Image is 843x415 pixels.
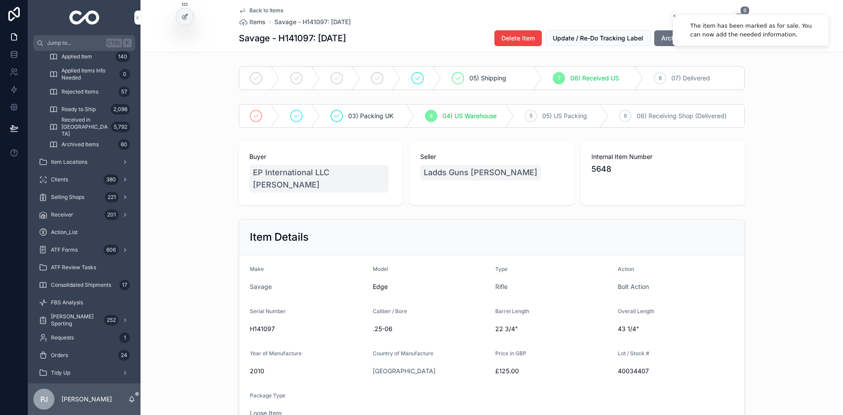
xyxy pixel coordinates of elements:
[558,75,561,82] span: 7
[111,104,130,115] div: 2,098
[495,282,508,291] a: Rifle
[33,277,135,293] a: Consolidated Shipments17
[501,34,535,43] span: Delete Item
[239,32,346,44] h1: Savage - H141097: [DATE]
[47,40,103,47] span: Jump to...
[553,34,643,43] span: Update / Re-Do Tracking Label
[44,49,135,65] a: Applied Item140
[250,325,366,333] span: H141097
[40,394,48,404] span: PJ
[33,295,135,310] a: FBS Analysis
[119,87,130,97] div: 57
[104,245,119,255] div: 606
[495,266,508,272] span: Type
[348,112,393,120] span: 03) Packing UK
[33,260,135,275] a: ATF Review Tasks
[624,112,627,119] span: 6
[104,315,119,325] div: 252
[33,330,135,346] a: Requests1
[249,7,283,14] span: Back to Items
[618,266,634,272] span: Action
[51,194,84,201] span: Selling Shops
[61,116,108,137] span: Received in [GEOGRAPHIC_DATA]
[44,101,135,117] a: Ready to Ship2,098
[250,350,302,357] span: Year of Manufacture
[373,325,489,333] span: .25-06
[545,30,651,46] button: Update / Re-Do Tracking Label
[118,350,130,361] div: 24
[106,39,122,47] span: Ctrl
[51,352,68,359] span: Orders
[33,347,135,363] a: Orders24
[495,367,611,375] span: £125.00
[373,367,436,375] a: [GEOGRAPHIC_DATA]
[618,350,649,357] span: Lot / Stock #
[274,18,351,26] a: Savage - H141097: [DATE]
[618,282,649,291] a: Bolt Action
[51,211,73,218] span: Receiver
[61,67,116,81] span: Applied Items Info Needed
[69,11,100,25] img: App logo
[33,365,135,381] a: Tidy Up
[124,40,131,47] span: K
[420,165,541,180] a: Ladds Guns [PERSON_NAME]
[250,282,272,291] span: Savage
[33,224,135,240] a: Action_List
[249,18,266,26] span: Items
[51,159,87,166] span: Item Locations
[33,207,135,223] a: Receiver201
[33,189,135,205] a: Selling Shops221
[373,308,407,314] span: Caliber / Bore
[61,53,92,60] span: Applied Item
[618,308,654,314] span: Overall Length
[618,367,734,375] span: 40034407
[424,166,537,179] span: Ladds Guns [PERSON_NAME]
[51,313,101,327] span: [PERSON_NAME] Sporting
[542,112,587,120] span: 05) US Packing
[530,112,533,119] span: 5
[443,112,497,120] span: 04) US Warehouse
[44,66,135,82] a: Applied Items Info Needed0
[33,154,135,170] a: Item Locations
[250,392,285,399] span: Package Type
[373,266,388,272] span: Model
[44,137,135,152] a: Archived Items60
[33,35,135,51] button: Jump to...CtrlK
[44,84,135,100] a: Rejected Items57
[429,112,433,119] span: 4
[28,51,140,383] div: scrollable content
[654,30,705,46] button: Archive Item
[253,166,385,191] span: EP International LLC [PERSON_NAME]
[61,141,99,148] span: Archived Items
[51,281,111,289] span: Consolidated Shipments
[373,282,489,291] span: Edge
[495,350,526,357] span: Price in GBP
[637,112,727,120] span: 06) Receiving Shop (Delivered)
[495,325,611,333] span: 22 3/4"
[373,350,433,357] span: Country of Manufacture
[250,230,309,244] h2: Item Details
[44,119,135,135] a: Received in [GEOGRAPHIC_DATA]5,792
[33,312,135,328] a: [PERSON_NAME] Sporting252
[61,106,96,113] span: Ready to Ship
[239,7,283,14] a: Back to Items
[239,18,266,26] a: Items
[740,6,749,15] span: 6
[51,369,70,376] span: Tidy Up
[115,51,130,62] div: 140
[249,165,389,193] a: EP International LLC [PERSON_NAME]
[51,229,78,236] span: Action_List
[104,209,119,220] div: 201
[51,334,74,341] span: Requests
[591,152,734,161] span: Internal Item Number
[119,280,130,290] div: 17
[690,22,821,39] div: The item has been marked as for sale. You can now add the needed information.
[104,174,119,185] div: 380
[51,264,96,271] span: ATF Review Tasks
[618,325,734,333] span: 43 1/4"
[591,163,734,175] span: 5648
